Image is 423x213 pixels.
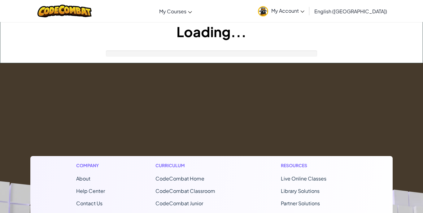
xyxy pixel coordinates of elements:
[155,200,203,206] a: CodeCombat Junior
[281,175,326,182] a: Live Online Classes
[311,3,390,20] a: English ([GEOGRAPHIC_DATA])
[37,5,92,17] img: CodeCombat logo
[281,188,320,194] a: Library Solutions
[155,162,230,169] h1: Curriculum
[159,8,186,15] span: My Courses
[155,188,215,194] a: CodeCombat Classroom
[314,8,387,15] span: English ([GEOGRAPHIC_DATA])
[76,200,102,206] span: Contact Us
[255,1,307,21] a: My Account
[281,200,320,206] a: Partner Solutions
[281,162,347,169] h1: Resources
[258,6,268,16] img: avatar
[76,188,105,194] a: Help Center
[76,162,105,169] h1: Company
[156,3,195,20] a: My Courses
[155,175,204,182] span: CodeCombat Home
[76,175,90,182] a: About
[0,22,423,41] h1: Loading...
[271,7,304,14] span: My Account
